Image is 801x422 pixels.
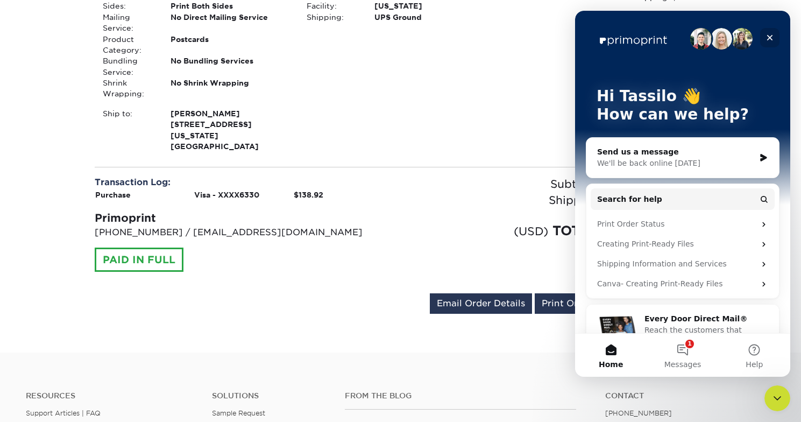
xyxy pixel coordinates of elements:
iframe: Intercom live chat [575,11,790,377]
div: No Shrink Wrapping [162,78,299,100]
a: [PHONE_NUMBER] [605,409,672,417]
div: No Direct Mailing Service [162,12,299,34]
div: UPS Ground [366,12,502,23]
div: Mailing Service: [95,12,162,34]
div: Sides: [95,1,162,11]
div: Print Both Sides [162,1,299,11]
div: PAID IN FULL [95,248,183,272]
div: No Bundling Services [162,55,299,78]
a: Contact [605,391,775,400]
div: Postcards [162,34,299,56]
p: [PHONE_NUMBER] / [EMAIL_ADDRESS][DOMAIN_NAME] [95,226,393,239]
div: Shipping: [401,192,610,208]
small: (USD) [514,224,548,238]
div: Facility: [299,1,366,11]
strong: [US_STATE][GEOGRAPHIC_DATA] [171,108,290,151]
div: Product Category: [95,34,162,56]
span: TOTAL: [552,223,602,238]
div: Bundling Service: [95,55,162,78]
strong: Purchase [95,191,131,199]
div: Subtotal: [401,176,610,192]
span: [STREET_ADDRESS] [171,119,290,130]
h4: Resources [26,391,196,400]
h4: Solutions [212,391,329,400]
a: Support Articles | FAQ [26,409,101,417]
a: Sample Request [212,409,265,417]
div: Primoprint [95,210,393,226]
div: Shipping: [299,12,366,23]
strong: $138.92 [294,191,323,199]
div: [US_STATE] [366,1,502,11]
h4: From the Blog [345,391,576,400]
a: Print Order Details [535,293,634,314]
div: Shrink Wrapping: [95,78,162,100]
span: [PERSON_NAME] [171,108,290,119]
div: Ship to: [95,108,162,152]
iframe: Intercom live chat [764,385,790,411]
strong: Visa - XXXX6330 [194,191,259,199]
a: Email Order Details [430,293,532,314]
div: Transaction Log: [95,176,393,189]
